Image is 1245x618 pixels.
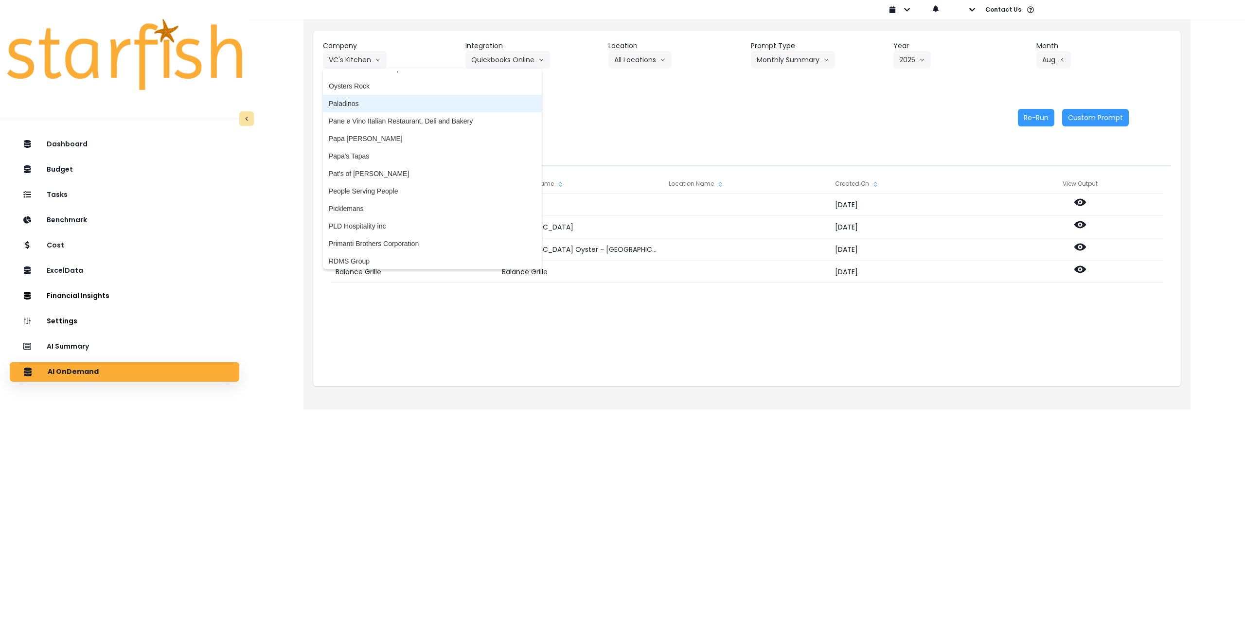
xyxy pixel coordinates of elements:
[497,261,663,283] div: Balance Grille
[919,55,925,65] svg: arrow down line
[664,174,830,194] div: Location Name
[329,186,536,196] span: People Serving People
[48,368,99,376] p: AI OnDemand
[10,337,239,356] button: AI Summary
[751,41,886,51] header: Prompt Type
[329,169,536,178] span: Pat's of [PERSON_NAME]
[47,165,73,174] p: Budget
[608,51,672,69] button: All Locationsarrow down line
[830,238,996,261] div: [DATE]
[830,174,996,194] div: Created On
[608,41,743,51] header: Location
[47,342,89,351] p: AI Summary
[716,180,724,188] svg: sort
[751,51,835,69] button: Monthly Summaryarrow down line
[465,51,550,69] button: Quickbooks Onlinearrow down line
[893,51,931,69] button: 2025arrow down line
[375,55,381,65] svg: arrow down line
[323,41,458,51] header: Company
[329,239,536,248] span: Primanti Brothers Corporation
[323,51,387,69] button: VC's Kitchenarrow down line
[830,261,996,283] div: [DATE]
[47,216,87,224] p: Benchmark
[329,151,536,161] span: Papa's Tapas
[871,180,879,188] svg: sort
[497,194,663,216] div: Bolay
[497,216,663,238] div: [GEOGRAPHIC_DATA]
[497,238,663,261] div: [GEOGRAPHIC_DATA] Oyster - [GEOGRAPHIC_DATA]
[1062,109,1129,126] button: Custom Prompt
[465,41,600,51] header: Integration
[830,216,996,238] div: [DATE]
[10,135,239,154] button: Dashboard
[1018,109,1054,126] button: Re-Run
[556,180,564,188] svg: sort
[997,174,1163,194] div: View Output
[47,191,68,199] p: Tasks
[1036,41,1171,51] header: Month
[1036,51,1071,69] button: Augarrow left line
[329,99,536,108] span: Paladinos
[10,362,239,382] button: AI OnDemand
[830,194,996,216] div: [DATE]
[10,261,239,281] button: ExcelData
[329,256,536,266] span: RDMS Group
[10,211,239,230] button: Benchmark
[10,312,239,331] button: Settings
[10,236,239,255] button: Cost
[660,55,666,65] svg: arrow down line
[47,241,64,249] p: Cost
[10,185,239,205] button: Tasks
[329,134,536,143] span: Papa [PERSON_NAME]
[329,116,536,126] span: Pane e Vino Italian Restaurant, Deli and Bakery
[538,55,544,65] svg: arrow down line
[329,81,536,91] span: Oysters Rock
[497,174,663,194] div: Integration Name
[823,55,829,65] svg: arrow down line
[329,221,536,231] span: PLD Hospitality inc
[10,286,239,306] button: Financial Insights
[47,266,83,275] p: ExcelData
[1059,55,1065,65] svg: arrow left line
[329,204,536,213] span: Picklemans
[323,69,542,269] ul: VC's Kitchenarrow down line
[47,140,88,148] p: Dashboard
[893,41,1028,51] header: Year
[10,160,239,179] button: Budget
[331,261,497,283] div: Balance Grille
